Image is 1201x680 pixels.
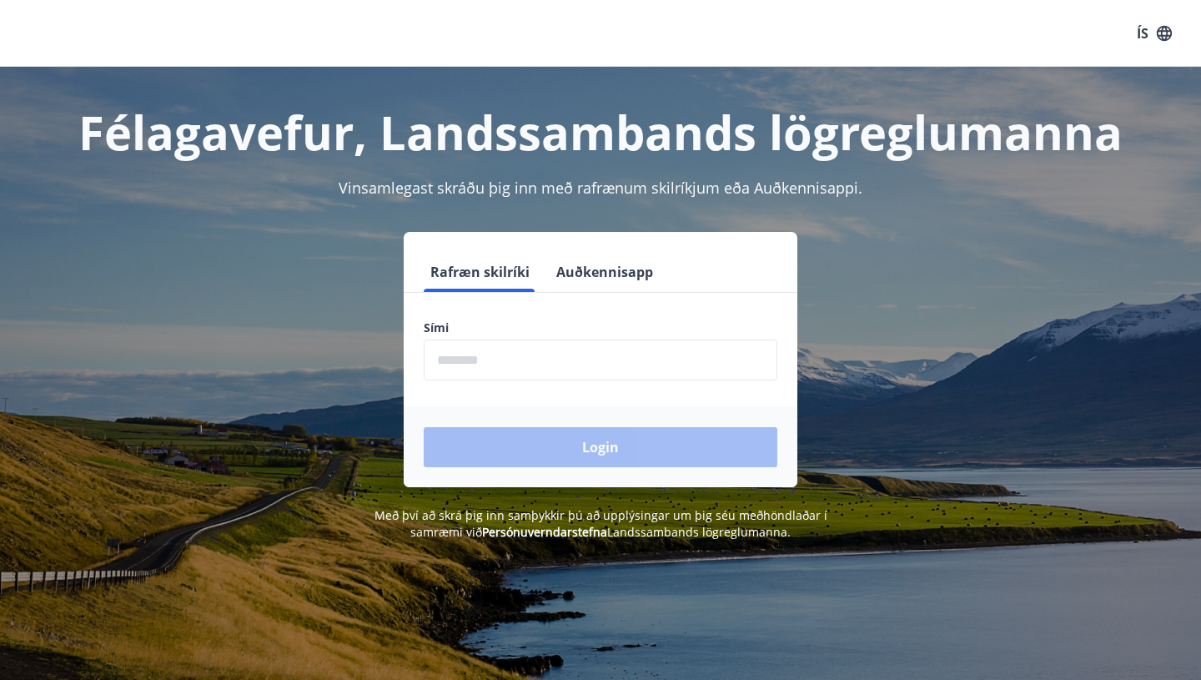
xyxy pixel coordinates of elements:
[482,524,607,540] a: Persónuverndarstefna
[339,178,862,198] span: Vinsamlegast skráðu þig inn með rafrænum skilríkjum eða Auðkennisappi.
[424,320,777,336] label: Sími
[1128,18,1181,48] button: ÍS
[424,252,536,292] button: Rafræn skilríki
[20,100,1181,164] h1: Félagavefur, Landssambands lögreglumanna
[374,507,827,540] span: Með því að skrá þig inn samþykkir þú að upplýsingar um þig séu meðhöndlaðar í samræmi við Landssa...
[550,252,660,292] button: Auðkennisapp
